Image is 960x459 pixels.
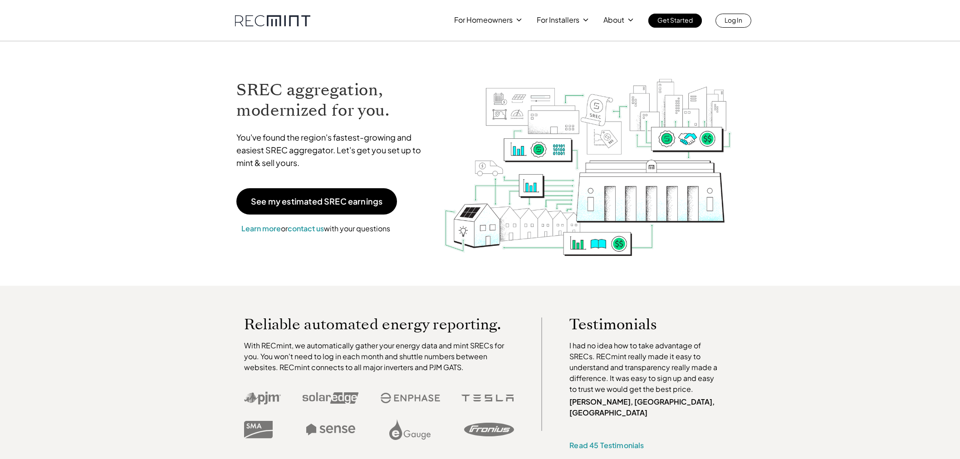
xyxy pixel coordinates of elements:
[648,14,702,28] a: Get Started
[241,224,281,233] a: Learn more
[715,14,751,28] a: Log In
[603,14,624,26] p: About
[569,317,705,331] p: Testimonials
[236,131,430,169] p: You've found the region's fastest-growing and easiest SREC aggregator. Let's get you set up to mi...
[244,340,514,373] p: With RECmint, we automatically gather your energy data and mint SRECs for you. You won't need to ...
[725,14,742,26] p: Log In
[236,80,430,121] h1: SREC aggregation, modernized for you.
[657,14,693,26] p: Get Started
[454,14,513,26] p: For Homeowners
[244,317,514,331] p: Reliable automated energy reporting.
[569,396,722,418] p: [PERSON_NAME], [GEOGRAPHIC_DATA], [GEOGRAPHIC_DATA]
[236,223,395,234] p: or with your questions
[569,440,644,450] a: Read 45 Testimonials
[537,14,579,26] p: For Installers
[569,340,722,395] p: I had no idea how to take advantage of SRECs. RECmint really made it easy to understand and trans...
[251,197,382,205] p: See my estimated SREC earnings
[236,188,397,215] a: See my estimated SREC earnings
[443,55,733,259] img: RECmint value cycle
[288,224,324,233] a: contact us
